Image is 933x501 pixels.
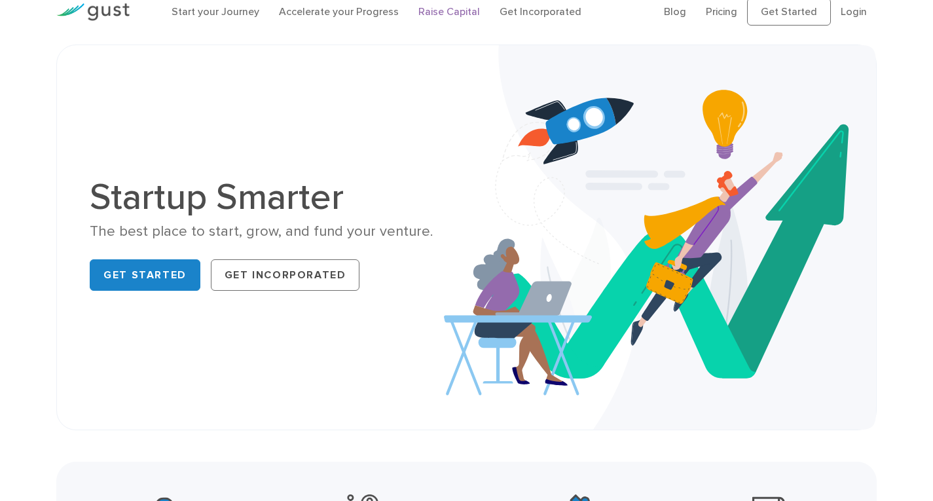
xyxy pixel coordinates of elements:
a: Pricing [706,5,737,18]
a: Get Incorporated [500,5,581,18]
img: Gust Logo [56,3,130,21]
a: Get Incorporated [211,259,360,291]
a: Start your Journey [172,5,259,18]
a: Get Started [90,259,200,291]
a: Login [841,5,867,18]
a: Raise Capital [418,5,480,18]
h1: Startup Smarter [90,179,456,215]
a: Blog [664,5,686,18]
div: The best place to start, grow, and fund your venture. [90,222,456,241]
a: Accelerate your Progress [279,5,399,18]
img: Startup Smarter Hero [444,45,876,430]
